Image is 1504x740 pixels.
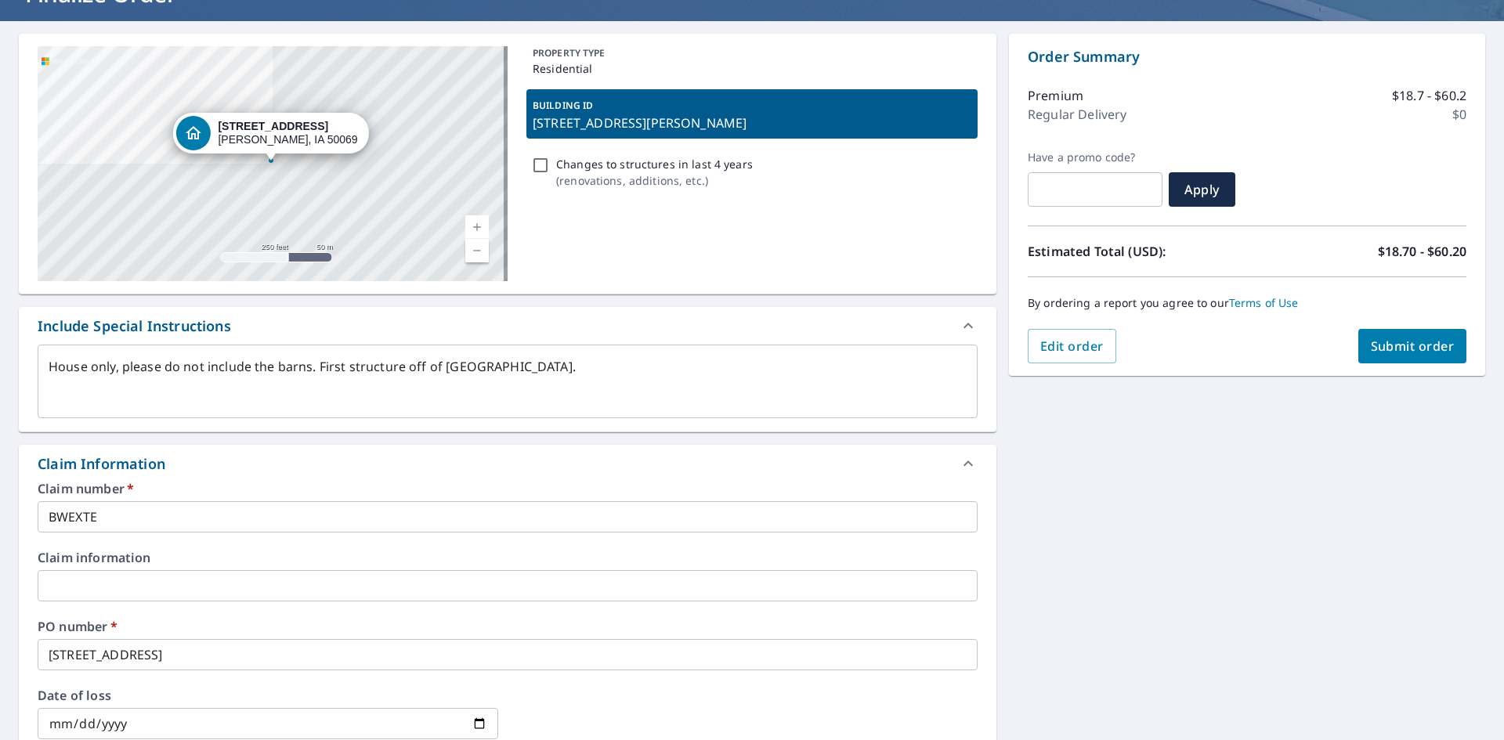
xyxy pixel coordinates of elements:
a: Current Level 17, Zoom Out [465,239,489,262]
p: Residential [533,60,971,77]
div: Include Special Instructions [38,316,231,337]
p: $18.70 - $60.20 [1378,242,1466,261]
span: Submit order [1371,338,1455,355]
button: Apply [1169,172,1235,207]
button: Edit order [1028,329,1116,363]
span: Apply [1181,181,1223,198]
p: ( renovations, additions, etc. ) [556,172,753,189]
label: PO number [38,620,978,633]
p: Order Summary [1028,46,1466,67]
strong: [STREET_ADDRESS] [218,120,328,132]
label: Date of loss [38,689,498,702]
textarea: House only, please do not include the barns. First structure off of [GEOGRAPHIC_DATA]. [49,359,967,404]
p: Premium [1028,86,1083,105]
p: Regular Delivery [1028,105,1126,124]
p: PROPERTY TYPE [533,46,971,60]
div: [PERSON_NAME], IA 50069 [218,120,357,146]
label: Claim information [38,551,978,564]
div: Claim Information [38,453,165,475]
p: [STREET_ADDRESS][PERSON_NAME] [533,114,971,132]
p: $0 [1452,105,1466,124]
button: Submit order [1358,329,1467,363]
div: Claim Information [19,445,996,482]
a: Current Level 17, Zoom In [465,215,489,239]
label: Have a promo code? [1028,150,1162,164]
p: $18.7 - $60.2 [1392,86,1466,105]
div: Include Special Instructions [19,307,996,345]
p: Estimated Total (USD): [1028,242,1247,261]
div: Dropped pin, building 1, Residential property, 22691 347th St De Soto, IA 50069 [172,113,368,161]
p: By ordering a report you agree to our [1028,296,1466,310]
p: Changes to structures in last 4 years [556,156,753,172]
span: Edit order [1040,338,1104,355]
label: Claim number [38,482,978,495]
a: Terms of Use [1229,295,1299,310]
p: BUILDING ID [533,99,593,112]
